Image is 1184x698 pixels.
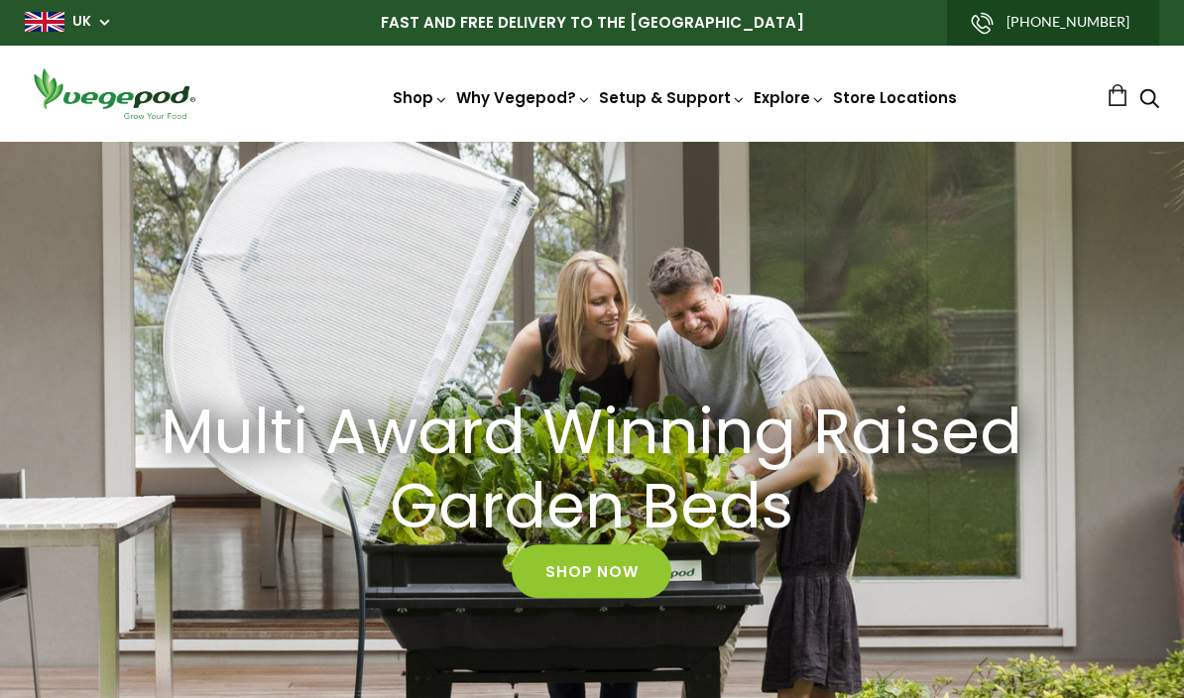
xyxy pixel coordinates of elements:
a: Search [1139,90,1159,111]
a: Shop Now [512,544,671,598]
img: gb_large.png [25,12,64,32]
h2: Multi Award Winning Raised Garden Beds [146,396,1038,544]
a: Store Locations [833,87,957,108]
a: Multi Award Winning Raised Garden Beds [114,396,1071,544]
a: Explore [754,87,825,108]
a: Shop [393,87,448,108]
a: Setup & Support [599,87,746,108]
a: Why Vegepod? [456,87,591,108]
a: UK [72,12,91,32]
img: Vegepod [25,65,203,122]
